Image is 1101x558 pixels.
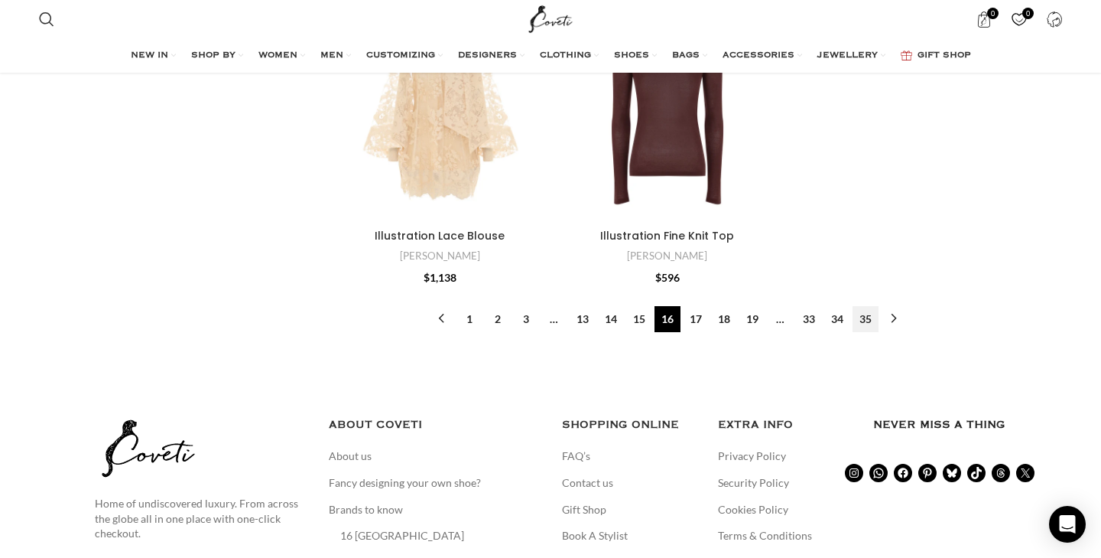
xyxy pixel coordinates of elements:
[340,528,466,543] a: 16 [GEOGRAPHIC_DATA]
[901,51,912,60] img: GiftBag
[458,41,525,71] a: DESIGNERS
[31,4,62,34] a: Search
[614,50,649,62] span: SHOES
[600,228,734,243] a: Illustration Fine Knit Top
[513,306,539,332] a: Page 3
[711,306,737,332] a: Page 18
[320,41,351,71] a: MEN
[1022,8,1034,19] span: 0
[456,306,482,332] a: Page 1
[1003,4,1034,34] a: 0
[723,50,794,62] span: ACCESSORIES
[723,41,802,71] a: ACCESSORIES
[655,271,661,284] span: $
[672,50,700,62] span: BAGS
[654,306,680,332] span: Page 16
[191,50,235,62] span: SHOP BY
[95,416,202,481] img: coveti-black-logo_ueqiqk.png
[626,306,652,332] a: Page 15
[968,4,999,34] a: 0
[718,416,851,433] h5: EXTRA INFO
[873,416,1006,433] h3: Never miss a thing
[562,449,592,464] a: FAQ’s
[718,502,790,517] a: Cookies Policy
[258,41,305,71] a: WOMEN
[562,475,615,491] a: Contact us
[366,50,435,62] span: CUSTOMIZING
[739,306,765,332] a: Page 19
[131,50,168,62] span: NEW IN
[987,8,999,19] span: 0
[817,50,878,62] span: JEWELLERY
[329,306,1007,332] nav: Product Pagination
[614,41,657,71] a: SHOES
[329,475,482,491] a: Fancy designing your own shoe?
[366,41,443,71] a: CUSTOMIZING
[901,41,971,71] a: GIFT SHOP
[375,228,505,243] a: Illustration Lace Blouse
[525,11,576,24] a: Site logo
[683,306,709,332] a: Page 17
[424,271,430,284] span: $
[598,306,624,332] a: Page 14
[627,249,707,263] a: [PERSON_NAME]
[400,249,480,263] a: [PERSON_NAME]
[428,306,454,332] a: ←
[424,271,456,284] bdi: 1,138
[881,306,907,332] a: →
[718,528,814,543] a: Terms & Conditions
[485,306,511,332] a: Page 2
[562,502,608,517] a: Gift Shop
[718,449,788,464] a: Privacy Policy
[191,41,243,71] a: SHOP BY
[655,271,680,284] bdi: 596
[541,306,567,332] span: …
[796,306,822,332] a: Page 33
[817,41,885,71] a: JEWELLERY
[917,50,971,62] span: GIFT SHOP
[824,306,850,332] a: Page 34
[672,41,707,71] a: BAGS
[570,306,596,332] a: Page 13
[329,502,404,517] a: Brands to know
[329,449,373,464] a: About us
[1049,506,1086,543] div: Open Intercom Messenger
[458,50,517,62] span: DESIGNERS
[258,50,297,62] span: WOMEN
[562,416,695,433] h5: SHOPPING ONLINE
[31,41,1070,71] div: Main navigation
[562,528,629,543] a: Book A Stylist
[131,41,176,71] a: NEW IN
[540,41,599,71] a: CLOTHING
[768,306,794,332] span: …
[718,475,791,491] a: Security Policy
[1003,4,1034,34] div: My Wishlist
[853,306,879,332] a: Page 35
[95,496,306,541] p: Home of undiscovered luxury. From across the globe all in one place with one-click checkout.
[320,50,343,62] span: MEN
[540,50,591,62] span: CLOTHING
[329,416,540,433] h5: ABOUT COVETI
